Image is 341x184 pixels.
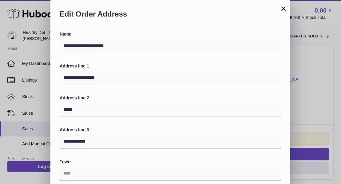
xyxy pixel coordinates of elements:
[60,63,281,69] label: Address line 1
[60,95,281,101] label: Address line 2
[60,9,281,22] h2: Edit Order Address
[60,127,281,133] label: Address line 3
[60,159,281,165] label: Town
[60,31,281,37] label: Name
[280,5,287,12] button: ×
